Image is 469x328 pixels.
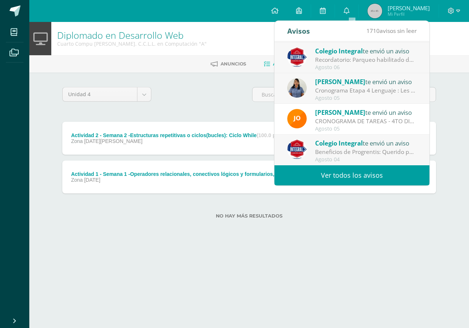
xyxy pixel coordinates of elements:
[315,78,365,86] span: [PERSON_NAME]
[315,148,417,156] div: Beneficios de Progrentis: Querido padre de familia te invitamos a ver este pequeño video sobre lo...
[315,108,365,117] span: [PERSON_NAME]
[71,177,83,183] span: Zona
[211,58,246,70] a: Anuncios
[315,56,417,64] div: Recordatorio: Parqueo habilitado durante la feria de negocios para 3° y 4° primaria, será por el ...
[84,138,143,144] span: [DATE][PERSON_NAME]
[252,87,436,102] input: Busca la actividad aquí...
[264,58,305,70] a: Actividades
[315,108,417,117] div: te envió un aviso
[274,165,429,185] a: Ver todos los avisos
[388,11,430,17] span: Mi Perfil
[57,29,184,41] a: Diplomado en Desarrollo Web
[68,87,132,101] span: Unidad 4
[366,27,417,35] span: avisos sin leer
[287,78,307,98] img: 1babb8b88831617249dcb93081d0b417.png
[287,21,310,41] div: Avisos
[315,138,417,148] div: te envió un aviso
[287,109,307,128] img: 30108eeae6c649a9a82bfbaad6c0d1cb.png
[57,40,207,47] div: Cuarto Compu Bach. C.C.L.L. en Computación 'A'
[57,30,207,40] h1: Diplomado en Desarrollo Web
[366,27,380,35] span: 1710
[71,132,282,138] div: Actividad 2 - Semana 2 -Estructuras repetitivas o ciclos(bucles): Ciclo While
[62,213,436,219] label: No hay más resultados
[315,64,417,71] div: Agosto 06
[71,138,83,144] span: Zona
[221,61,246,67] span: Anuncios
[315,117,417,125] div: CRONOGRAMA DE TAREAS - 4TO DIVERSIFICADO : Muy buen día padres de familia y estudiantes por este ...
[287,48,307,67] img: 3d8ecf278a7f74c562a74fe44b321cd5.png
[315,86,417,95] div: Cronograma Etapa 4 Lenguaje : Les comparto el cronograma de Lenguaje
[315,47,363,55] span: Colegio Integral
[388,4,430,12] span: [PERSON_NAME]
[315,157,417,163] div: Agosto 04
[315,95,417,101] div: Agosto 05
[315,77,417,86] div: te envió un aviso
[273,61,305,67] span: Actividades
[256,132,282,138] strong: (100.0 pts)
[315,139,363,147] span: Colegio Integral
[315,126,417,132] div: Agosto 05
[315,46,417,56] div: te envió un aviso
[287,140,307,159] img: 3d8ecf278a7f74c562a74fe44b321cd5.png
[368,4,382,18] img: 45x45
[84,177,100,183] span: [DATE]
[63,87,151,101] a: Unidad 4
